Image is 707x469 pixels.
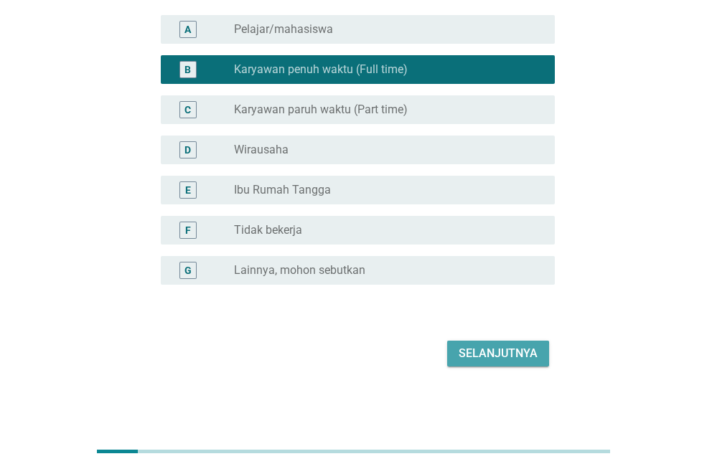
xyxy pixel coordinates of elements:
label: Karyawan penuh waktu (Full time) [234,62,408,77]
label: Pelajar/mahasiswa [234,22,333,37]
div: C [184,102,191,117]
div: F [185,222,191,237]
div: A [184,22,191,37]
label: Ibu Rumah Tangga [234,183,331,197]
div: D [184,142,191,157]
label: Tidak bekerja [234,223,302,237]
div: G [184,262,192,278]
div: Selanjutnya [459,345,538,362]
button: Selanjutnya [447,341,549,366]
label: Wirausaha [234,143,289,157]
div: E [185,182,191,197]
label: Karyawan paruh waktu (Part time) [234,103,408,117]
label: Lainnya, mohon sebutkan [234,263,365,278]
div: B [184,62,191,77]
